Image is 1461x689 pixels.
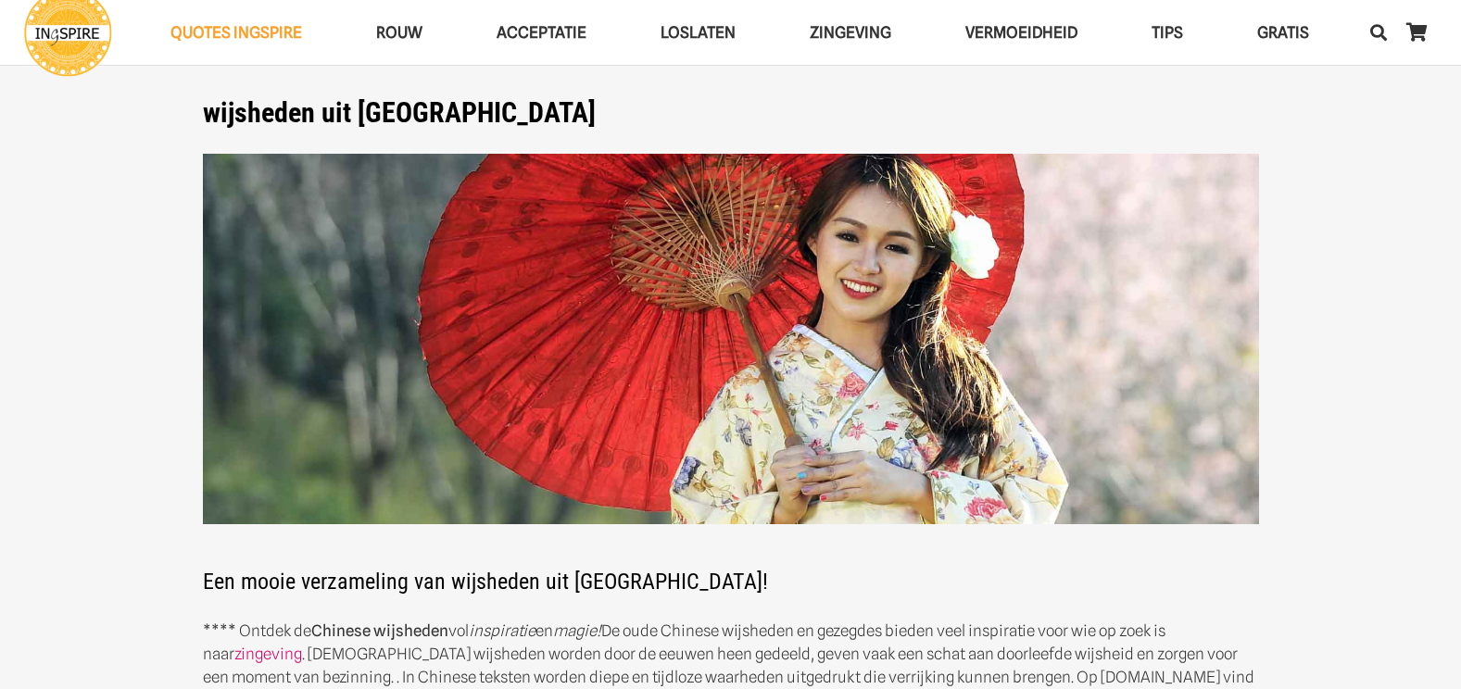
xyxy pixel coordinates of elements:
img: 10 fantastische Chinese spreuken [203,154,1259,525]
span: GRATIS [1257,23,1309,42]
a: ROUWROUW Menu [339,9,460,56]
h2: Een mooie verzameling van wijsheden uit [GEOGRAPHIC_DATA]! [203,154,1259,596]
a: GRATISGRATIS Menu [1220,9,1346,56]
span: Zingeving [810,23,891,42]
span: QUOTES INGSPIRE [170,23,302,42]
strong: Chinese wijsheden [311,621,448,640]
a: VERMOEIDHEIDVERMOEIDHEID Menu [928,9,1115,56]
em: inspiratie [469,621,535,640]
span: Loslaten [661,23,736,42]
a: Zoeken [1360,9,1397,56]
span: ROUW [376,23,422,42]
span: TIPS [1152,23,1183,42]
h1: wijsheden uit [GEOGRAPHIC_DATA] [203,96,1259,130]
a: TIPSTIPS Menu [1115,9,1220,56]
span: Acceptatie [497,23,586,42]
a: LoslatenLoslaten Menu [623,9,773,56]
a: ZingevingZingeving Menu [773,9,928,56]
a: AcceptatieAcceptatie Menu [460,9,623,56]
em: magie! [553,621,601,640]
a: zingeving [234,645,302,663]
span: VERMOEIDHEID [965,23,1077,42]
a: QUOTES INGSPIREQUOTES INGSPIRE Menu [133,9,339,56]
